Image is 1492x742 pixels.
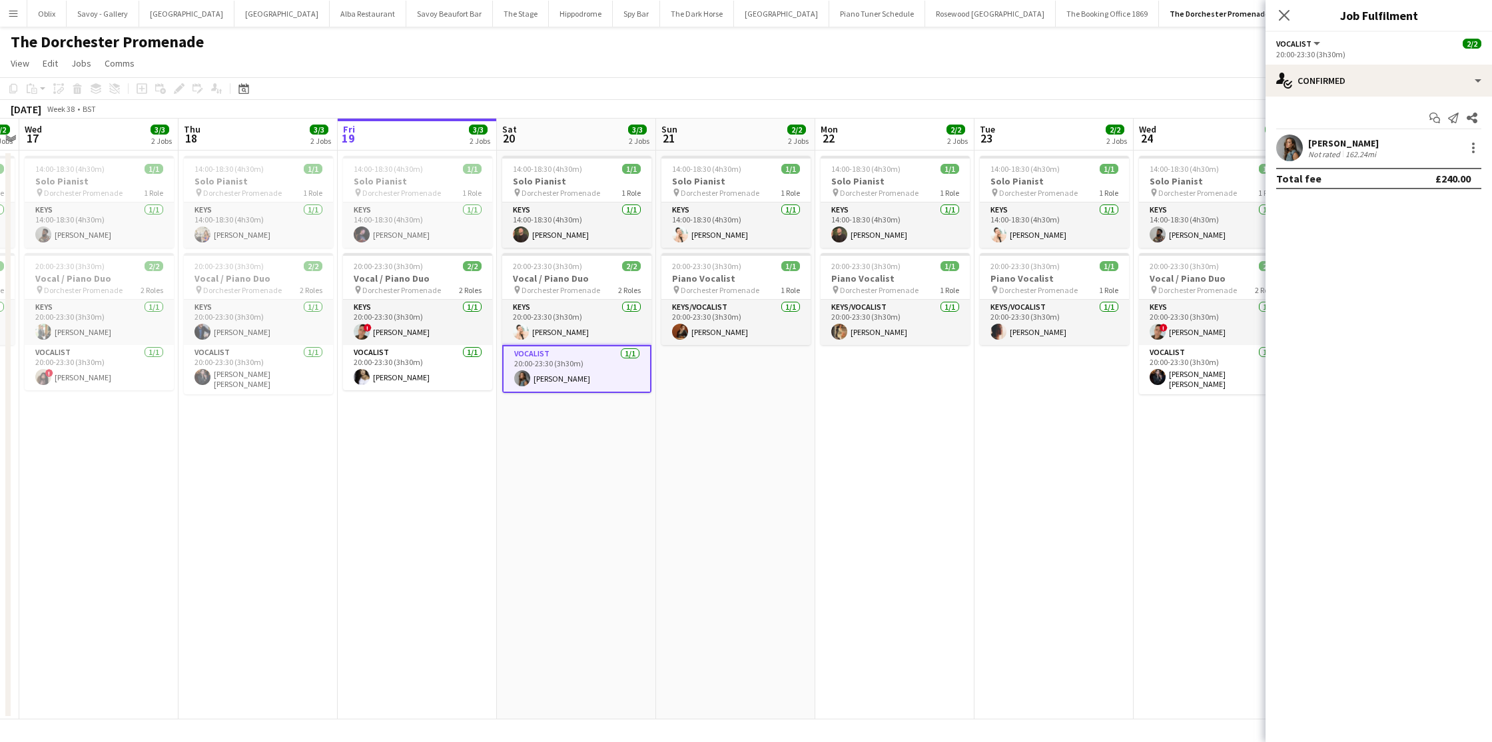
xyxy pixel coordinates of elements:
button: The Dorchester Promenade [1159,1,1281,27]
span: 2/2 [304,261,322,271]
app-card-role: Vocalist1/120:00-23:30 (3h30m)![PERSON_NAME] [25,345,174,390]
span: 1/1 [1259,164,1278,174]
span: Dorchester Promenade [840,285,919,295]
span: Dorchester Promenade [203,285,282,295]
span: 3/3 [469,125,488,135]
app-card-role: Keys1/114:00-18:30 (4h30m)[PERSON_NAME] [184,202,333,248]
span: 2/2 [1463,39,1481,49]
app-job-card: 14:00-18:30 (4h30m)1/1Solo Pianist Dorchester Promenade1 RoleKeys1/114:00-18:30 (4h30m)[PERSON_NAME] [343,156,492,248]
app-card-role: Keys1/120:00-23:30 (3h30m)[PERSON_NAME] [502,300,651,345]
h3: Solo Pianist [661,175,811,187]
span: 14:00-18:30 (4h30m) [1150,164,1219,174]
h3: Vocal / Piano Duo [1139,272,1288,284]
div: [DATE] [11,103,41,116]
button: Savoy - Gallery [67,1,139,27]
button: Savoy Beaufort Bar [406,1,493,27]
span: 3/3 [1265,125,1284,135]
div: BST [83,104,96,114]
span: 1 Role [621,188,641,198]
span: 2/2 [145,261,163,271]
span: 14:00-18:30 (4h30m) [194,164,264,174]
span: Vocalist [1276,39,1311,49]
span: 2/2 [1259,261,1278,271]
app-card-role: Keys1/114:00-18:30 (4h30m)[PERSON_NAME] [661,202,811,248]
h3: Solo Pianist [343,175,492,187]
app-card-role: Keys1/120:00-23:30 (3h30m)![PERSON_NAME] [1139,300,1288,345]
app-job-card: 14:00-18:30 (4h30m)1/1Solo Pianist Dorchester Promenade1 RoleKeys1/114:00-18:30 (4h30m)[PERSON_NAME] [980,156,1129,248]
div: 20:00-23:30 (3h30m)2/2Vocal / Piano Duo Dorchester Promenade2 RolesKeys1/120:00-23:30 (3h30m)![PE... [1139,253,1288,394]
h3: Solo Pianist [184,175,333,187]
span: 20:00-23:30 (3h30m) [513,261,582,271]
span: View [11,57,29,69]
span: 1/1 [622,164,641,174]
span: Thu [184,123,200,135]
span: 1 Role [303,188,322,198]
h3: Vocal / Piano Duo [343,272,492,284]
span: Week 38 [44,104,77,114]
div: 20:00-23:30 (3h30m)2/2Vocal / Piano Duo Dorchester Promenade2 RolesKeys1/120:00-23:30 (3h30m)[PER... [184,253,333,394]
button: Piano Tuner Schedule [829,1,925,27]
app-card-role: Vocalist1/120:00-23:30 (3h30m)[PERSON_NAME] [502,345,651,393]
a: Jobs [66,55,97,72]
div: 20:00-23:30 (3h30m)1/1Piano Vocalist Dorchester Promenade1 RoleKeys/Vocalist1/120:00-23:30 (3h30m... [661,253,811,345]
app-job-card: 14:00-18:30 (4h30m)1/1Solo Pianist Dorchester Promenade1 RoleKeys1/114:00-18:30 (4h30m)[PERSON_NAME] [1139,156,1288,248]
button: Vocalist [1276,39,1322,49]
div: 20:00-23:30 (3h30m) [1276,49,1481,59]
h3: Vocal / Piano Duo [502,272,651,284]
button: [GEOGRAPHIC_DATA] [139,1,234,27]
span: 1 Role [781,188,800,198]
span: Dorchester Promenade [681,188,759,198]
div: £240.00 [1435,172,1471,185]
span: Comms [105,57,135,69]
span: 22 [819,131,838,146]
div: 2 Jobs [788,136,809,146]
span: 3/3 [151,125,169,135]
span: 2/2 [787,125,806,135]
app-card-role: Keys1/120:00-23:30 (3h30m)[PERSON_NAME] [25,300,174,345]
div: 14:00-18:30 (4h30m)1/1Solo Pianist Dorchester Promenade1 RoleKeys1/114:00-18:30 (4h30m)[PERSON_NAME] [25,156,174,248]
span: Dorchester Promenade [522,188,600,198]
span: 20:00-23:30 (3h30m) [194,261,264,271]
span: Dorchester Promenade [362,188,441,198]
app-card-role: Keys1/114:00-18:30 (4h30m)[PERSON_NAME] [502,202,651,248]
span: 14:00-18:30 (4h30m) [354,164,423,174]
span: Dorchester Promenade [840,188,919,198]
app-job-card: 14:00-18:30 (4h30m)1/1Solo Pianist Dorchester Promenade1 RoleKeys1/114:00-18:30 (4h30m)[PERSON_NAME] [821,156,970,248]
app-job-card: 14:00-18:30 (4h30m)1/1Solo Pianist Dorchester Promenade1 RoleKeys1/114:00-18:30 (4h30m)[PERSON_NAME] [184,156,333,248]
app-card-role: Keys1/114:00-18:30 (4h30m)[PERSON_NAME] [821,202,970,248]
span: 1 Role [940,188,959,198]
span: 20:00-23:30 (3h30m) [990,261,1060,271]
span: Dorchester Promenade [681,285,759,295]
div: 14:00-18:30 (4h30m)1/1Solo Pianist Dorchester Promenade1 RoleKeys1/114:00-18:30 (4h30m)[PERSON_NAME] [502,156,651,248]
span: 1/1 [940,261,959,271]
span: Dorchester Promenade [999,285,1078,295]
app-card-role: Keys1/120:00-23:30 (3h30m)![PERSON_NAME] [343,300,492,345]
button: The Stage [493,1,549,27]
div: 2 Jobs [1106,136,1127,146]
span: 20:00-23:30 (3h30m) [35,261,105,271]
div: 20:00-23:30 (3h30m)1/1Piano Vocalist Dorchester Promenade1 RoleKeys/Vocalist1/120:00-23:30 (3h30m... [980,253,1129,345]
span: Wed [25,123,42,135]
h3: Solo Pianist [25,175,174,187]
span: Sat [502,123,517,135]
button: The Dark Horse [660,1,734,27]
span: 1 Role [462,188,482,198]
span: 1/1 [1100,164,1118,174]
h3: Solo Pianist [502,175,651,187]
app-card-role: Vocalist1/120:00-23:30 (3h30m)[PERSON_NAME] [PERSON_NAME] [184,345,333,394]
app-job-card: 20:00-23:30 (3h30m)1/1Piano Vocalist Dorchester Promenade1 RoleKeys/Vocalist1/120:00-23:30 (3h30m... [821,253,970,345]
span: 1/1 [1100,261,1118,271]
span: 2/2 [622,261,641,271]
span: Wed [1139,123,1156,135]
button: [GEOGRAPHIC_DATA] [734,1,829,27]
span: 18 [182,131,200,146]
span: Mon [821,123,838,135]
span: 3/3 [310,125,328,135]
a: View [5,55,35,72]
span: 14:00-18:30 (4h30m) [513,164,582,174]
h3: Solo Pianist [821,175,970,187]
